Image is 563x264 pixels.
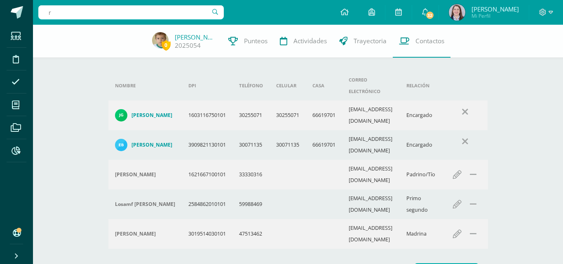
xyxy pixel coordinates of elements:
a: Contactos [393,25,450,58]
td: [EMAIL_ADDRESS][DOMAIN_NAME] [342,189,400,219]
td: 33330316 [232,160,270,189]
a: 2025054 [175,41,201,50]
td: 3909821130101 [182,130,232,160]
th: Correo electrónico [342,71,400,100]
span: Punteos [244,37,267,45]
td: 1621667100101 [182,160,232,189]
td: [EMAIL_ADDRESS][DOMAIN_NAME] [342,130,400,160]
div: Losamf Saul Barrera [115,201,175,208]
td: 66619701 [306,100,342,130]
td: Encargado [400,130,442,160]
span: Mi Perfil [472,12,519,19]
span: Contactos [415,37,444,45]
a: [PERSON_NAME] [115,109,175,121]
th: DPI [182,71,232,100]
th: Celular [270,71,306,100]
img: 46637be256d535e9256e21443625f59e.png [449,4,465,21]
input: Busca un usuario... [38,5,224,19]
span: Actividades [293,37,327,45]
h4: [PERSON_NAME] [115,231,156,237]
h4: [PERSON_NAME] [131,142,172,148]
td: 30071135 [232,130,270,160]
h4: [PERSON_NAME] [115,171,156,178]
th: Casa [306,71,342,100]
td: [EMAIL_ADDRESS][DOMAIN_NAME] [342,160,400,189]
td: 2584862010101 [182,189,232,219]
td: 30255071 [232,100,270,130]
img: d8c70ec415063403f2974239131e5292.png [152,32,169,49]
td: 59988469 [232,189,270,219]
td: Padrino/Tío [400,160,442,189]
span: [PERSON_NAME] [472,5,519,13]
td: [EMAIL_ADDRESS][DOMAIN_NAME] [342,100,400,130]
td: 30255071 [270,100,306,130]
td: 1603116750101 [182,100,232,130]
span: 0 [162,40,171,50]
td: 66619701 [306,130,342,160]
td: 30071135 [270,130,306,160]
a: Punteos [222,25,274,58]
th: Relación [400,71,442,100]
td: 3019514030101 [182,219,232,249]
td: 47513462 [232,219,270,249]
a: [PERSON_NAME] [115,139,175,151]
img: cb2ee2fe392486c6acc8c21b9d3df10a.png [115,139,127,151]
div: Andrea Margarita Portocarrero Barrera [115,231,175,237]
div: Carlos Bernardo García Pérez [115,171,175,178]
td: Madrina [400,219,442,249]
a: Actividades [274,25,333,58]
td: Primo segundo [400,189,442,219]
td: Encargado [400,100,442,130]
span: Trayectoria [354,37,387,45]
th: Teléfono [232,71,270,100]
a: [PERSON_NAME] [175,33,216,41]
a: Trayectoria [333,25,393,58]
h4: [PERSON_NAME] [131,112,172,119]
img: a3b3bddac9ad42682b0b4fc83ea70a83.png [115,109,127,121]
th: Nombre [108,71,182,100]
h4: Losamf [PERSON_NAME] [115,201,175,208]
td: [EMAIL_ADDRESS][DOMAIN_NAME] [342,219,400,249]
span: 32 [425,11,434,20]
